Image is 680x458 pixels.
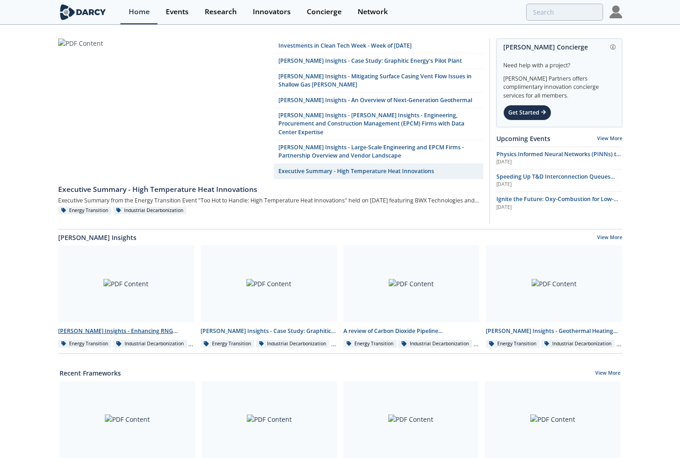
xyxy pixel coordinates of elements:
a: PDF Content A review of Carbon Dioxide Pipeline Transportation Energy Transition Industrial Decar... [340,245,483,349]
input: Advanced Search [526,4,603,21]
div: Home [129,8,150,16]
span: Ignite the Future: Oxy-Combustion for Low-Carbon Power [496,195,618,211]
div: Industrial Decarbonization [541,340,615,348]
a: Investments in Clean Tech Week - Week of [DATE] [274,38,483,54]
span: Physics Informed Neural Networks (PINNs) to Accelerate Subsurface Scenario Analysis [496,150,621,166]
div: Industrial Decarbonization [398,340,472,348]
img: logo-wide.svg [58,4,108,20]
div: [DATE] [496,181,622,188]
div: Executive Summary from the Energy Transition Event "Too Hot to Handle: High Temperature Heat Inno... [58,195,483,206]
div: [PERSON_NAME] Insights - Geothermal Heating and Cooling for C&I [486,327,622,335]
span: Speeding Up T&D Interconnection Queues with Enhanced Software Solutions [496,173,615,189]
div: Industrial Decarbonization [256,340,330,348]
a: [PERSON_NAME] Insights - Large-Scale Engineering and EPCM Firms - Partnership Overview and Vendor... [274,140,483,164]
a: Recent Frameworks [60,368,121,378]
div: [PERSON_NAME] Insights - Case Study: Graphitic Energy's Pilot Plant [201,327,337,335]
a: Physics Informed Neural Networks (PINNs) to Accelerate Subsurface Scenario Analysis [DATE] [496,150,622,166]
img: information.svg [610,44,615,49]
img: Profile [609,5,622,18]
a: Executive Summary - High Temperature Heat Innovations [58,179,483,195]
div: Energy Transition [201,340,254,348]
div: [PERSON_NAME] Concierge [503,39,615,55]
div: Need help with a project? [503,55,615,70]
a: PDF Content [PERSON_NAME] Insights - Case Study: Graphitic Energy's Pilot Plant Energy Transition... [197,245,340,349]
a: View More [597,135,622,142]
a: View More [595,370,620,378]
div: Energy Transition [58,207,112,215]
div: [DATE] [496,204,622,211]
a: [PERSON_NAME] Insights [58,233,136,242]
div: Energy Transition [58,340,112,348]
div: Events [166,8,189,16]
a: Ignite the Future: Oxy-Combustion for Low-Carbon Power [DATE] [496,195,622,211]
a: [PERSON_NAME] Insights - Mitigating Surface Casing Vent Flow Issues in Shallow Gas [PERSON_NAME] [274,69,483,93]
div: Concierge [307,8,342,16]
a: PDF Content [PERSON_NAME] Insights - Enhancing RNG innovation Energy Transition Industrial Decarb... [55,245,198,349]
div: Research [205,8,237,16]
div: Executive Summary - High Temperature Heat Innovations [58,184,483,195]
a: [PERSON_NAME] Insights - [PERSON_NAME] Insights - Engineering, Procurement and Construction Manag... [274,108,483,140]
div: Energy Transition [486,340,539,348]
div: Innovators [253,8,291,16]
div: Get Started [503,105,551,120]
a: PDF Content [PERSON_NAME] Insights - Geothermal Heating and Cooling for C&I Energy Transition Ind... [483,245,626,349]
a: Executive Summary - High Temperature Heat Innovations [274,164,483,179]
a: [PERSON_NAME] Insights - An Overview of Next-Generation Geothermal [274,93,483,108]
a: [PERSON_NAME] Insights - Case Study: Graphitic Energy's Pilot Plant [274,54,483,69]
div: Energy Transition [343,340,397,348]
div: A review of Carbon Dioxide Pipeline Transportation [343,327,480,335]
div: Industrial Decarbonization [113,207,187,215]
div: [PERSON_NAME] Partners offers complimentary innovation concierge services for all members. [503,70,615,100]
div: Industrial Decarbonization [113,340,187,348]
div: [DATE] [496,158,622,166]
a: Speeding Up T&D Interconnection Queues with Enhanced Software Solutions [DATE] [496,173,622,188]
div: Network [358,8,388,16]
a: View More [597,234,622,242]
a: Upcoming Events [496,134,550,143]
div: [PERSON_NAME] Insights - Enhancing RNG innovation [58,327,195,335]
